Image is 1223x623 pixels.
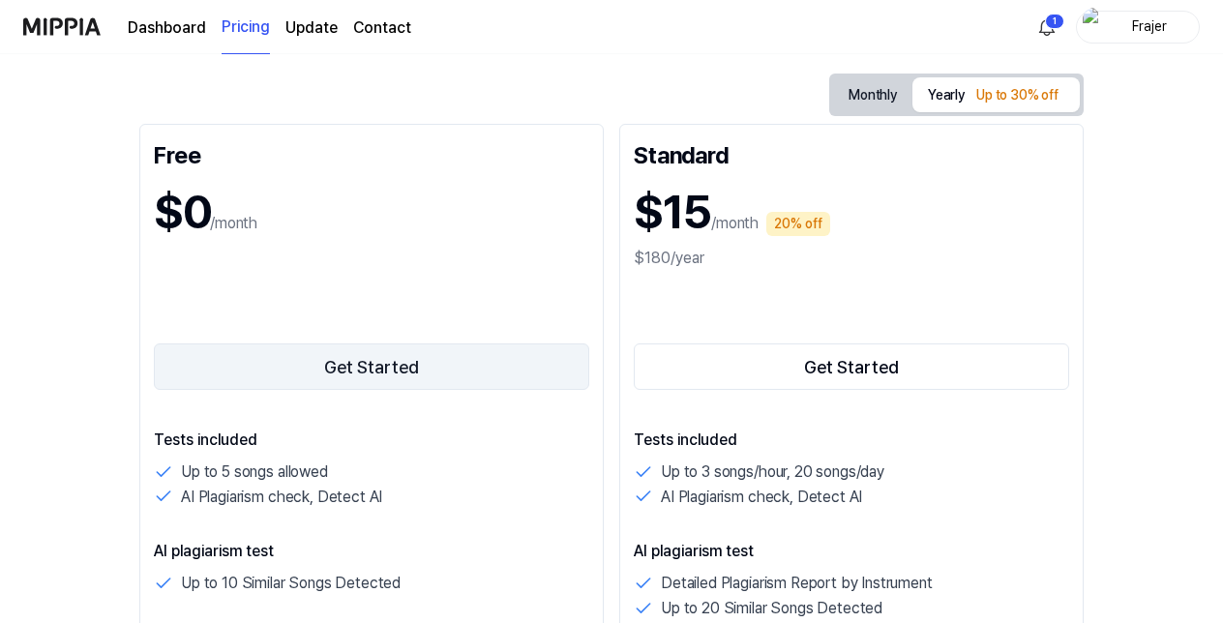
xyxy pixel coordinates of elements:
button: 알림1 [1031,12,1062,43]
a: Update [285,16,338,40]
p: Detailed Plagiarism Report by Instrument [661,571,933,596]
p: AI Plagiarism check, Detect AI [661,485,862,510]
p: Up to 5 songs allowed [181,460,328,485]
p: Tests included [634,429,1069,452]
div: 1 [1045,14,1064,29]
button: profileFrajer [1076,11,1200,44]
p: Up to 3 songs/hour, 20 songs/day [661,460,884,485]
div: 20% off [766,212,830,236]
div: Standard [634,138,1069,169]
p: Up to 10 Similar Songs Detected [181,571,401,596]
button: Get Started [154,343,589,390]
div: Free [154,138,589,169]
p: /month [711,212,759,235]
img: profile [1083,8,1106,46]
a: Pricing [222,1,270,54]
h1: $15 [634,177,711,247]
p: /month [210,212,257,235]
p: Up to 20 Similar Songs Detected [661,596,882,621]
a: Contact [353,16,411,40]
p: AI plagiarism test [634,540,1069,563]
div: $180/year [634,247,1069,270]
button: Yearly [912,77,1080,112]
button: Monthly [833,77,912,113]
p: Tests included [154,429,589,452]
h1: $0 [154,177,210,247]
p: AI Plagiarism check, Detect AI [181,485,382,510]
img: 알림 [1035,15,1059,39]
div: Up to 30% off [970,81,1064,110]
a: Get Started [154,340,589,394]
p: AI plagiarism test [154,540,589,563]
a: Get Started [634,340,1069,394]
a: Dashboard [128,16,206,40]
div: Frajer [1112,15,1187,37]
button: Get Started [634,343,1069,390]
